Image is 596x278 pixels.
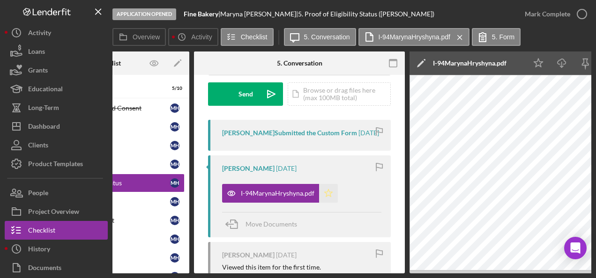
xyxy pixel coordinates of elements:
[492,33,514,41] label: 5. Form
[133,33,160,41] label: Overview
[170,234,179,244] div: M H
[170,178,179,188] div: M H
[5,258,108,277] button: Documents
[222,184,338,203] button: I-94MarynaHryshyna.pdf
[28,154,83,176] div: Product Templates
[241,190,314,197] div: I-94MarynaHryshyna.pdf
[358,28,469,46] button: I-94MarynaHryshyna.pdf
[221,28,274,46] button: Checklist
[5,117,108,136] button: Dashboard
[170,141,179,150] div: M H
[358,129,379,137] time: 2025-08-15 23:09
[28,183,48,205] div: People
[433,59,507,67] div: I-94MarynaHryshyna.pdf
[277,59,322,67] div: 5. Conversation
[5,98,108,117] button: Long-Term
[170,253,179,263] div: M H
[379,33,450,41] label: I-94MarynaHryshyna.pdf
[184,10,218,18] b: Fine Bakery
[5,202,108,221] button: Project Overview
[298,10,434,18] div: 5. Proof of Eligibility Status ([PERSON_NAME])
[165,86,182,91] div: 5 / 10
[28,240,50,261] div: History
[5,240,108,258] button: History
[220,10,298,18] div: Maryna [PERSON_NAME] |
[28,42,45,63] div: Loans
[304,33,350,41] label: 5. Conversation
[564,237,587,259] div: Open Intercom Messenger
[241,33,268,41] label: Checklist
[222,129,357,137] div: [PERSON_NAME] Submitted the Custom Form
[28,98,59,119] div: Long-Term
[112,8,176,20] div: Application Opened
[191,33,212,41] label: Activity
[170,197,179,206] div: M H
[170,122,179,132] div: M H
[208,82,283,106] button: Send
[28,136,48,157] div: Clients
[28,202,79,223] div: Project Overview
[170,216,179,225] div: M H
[472,28,521,46] button: 5. Form
[276,251,297,259] time: 2025-08-15 23:07
[168,28,218,46] button: Activity
[184,10,220,18] div: |
[5,23,108,42] button: Activity
[246,220,297,228] span: Move Documents
[5,42,108,61] button: Loans
[222,165,275,172] div: [PERSON_NAME]
[28,221,55,242] div: Checklist
[238,82,253,106] div: Send
[515,5,591,23] button: Mark Complete
[28,61,48,82] div: Grants
[222,212,306,236] button: Move Documents
[284,28,356,46] button: 5. Conversation
[525,5,570,23] div: Mark Complete
[5,183,108,202] button: People
[5,221,108,240] button: Checklist
[112,28,166,46] button: Overview
[5,61,108,80] button: Grants
[222,251,275,259] div: [PERSON_NAME]
[222,263,321,271] div: Viewed this item for the first time.
[28,117,60,138] div: Dashboard
[276,165,297,172] time: 2025-08-15 23:09
[5,136,108,154] button: Clients
[28,23,51,44] div: Activity
[170,160,179,169] div: M H
[5,154,108,173] button: Product Templates
[5,80,108,98] button: Educational
[28,80,63,101] div: Educational
[170,103,179,113] div: M H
